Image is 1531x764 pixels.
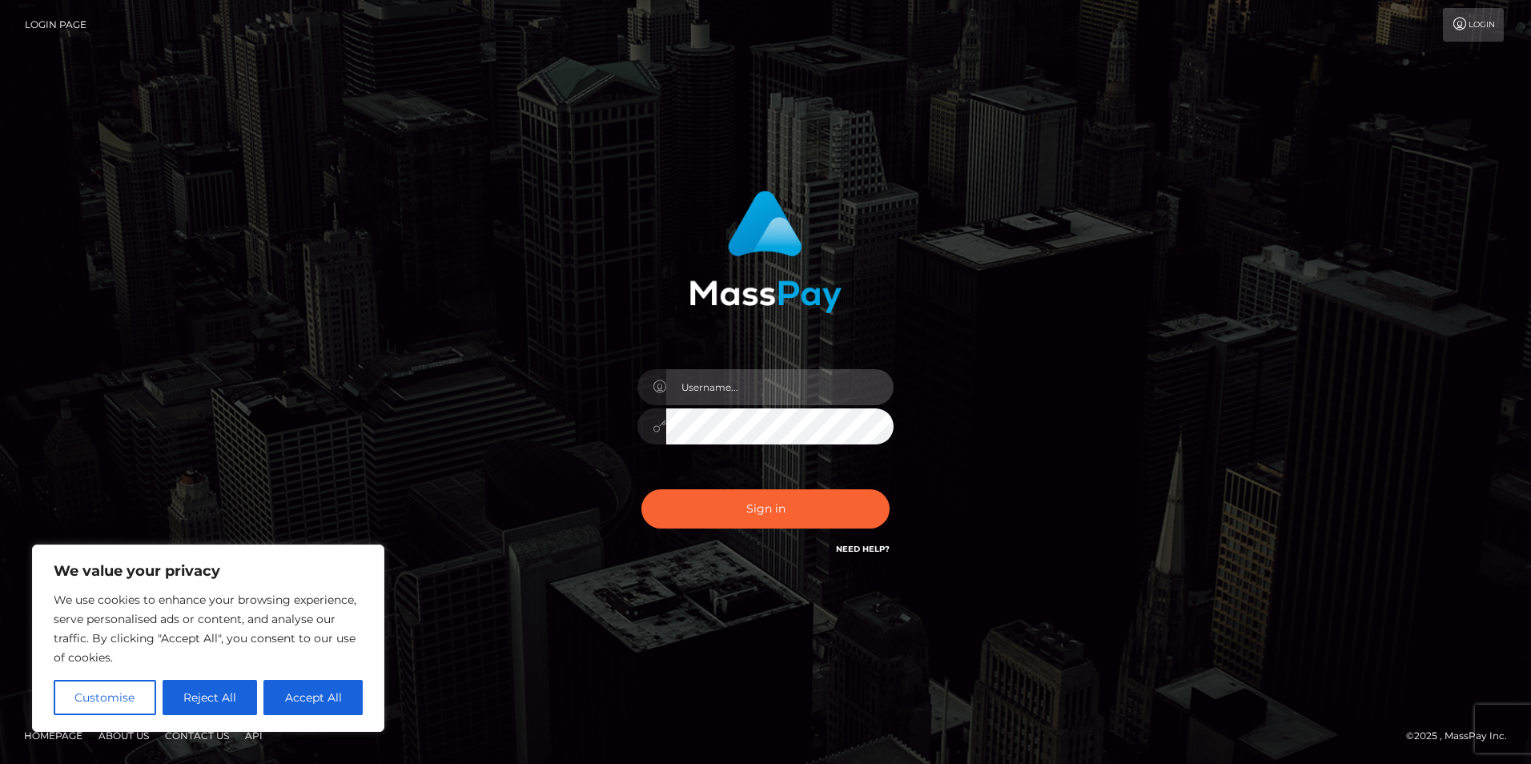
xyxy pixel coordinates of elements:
[1443,8,1504,42] a: Login
[25,8,86,42] a: Login Page
[54,680,156,715] button: Customise
[163,680,258,715] button: Reject All
[641,489,890,529] button: Sign in
[92,723,155,748] a: About Us
[18,723,89,748] a: Homepage
[836,544,890,554] a: Need Help?
[263,680,363,715] button: Accept All
[689,191,842,313] img: MassPay Login
[54,590,363,667] p: We use cookies to enhance your browsing experience, serve personalised ads or content, and analys...
[239,723,269,748] a: API
[54,561,363,581] p: We value your privacy
[159,723,235,748] a: Contact Us
[1406,727,1519,745] div: © 2025 , MassPay Inc.
[666,369,894,405] input: Username...
[32,545,384,732] div: We value your privacy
